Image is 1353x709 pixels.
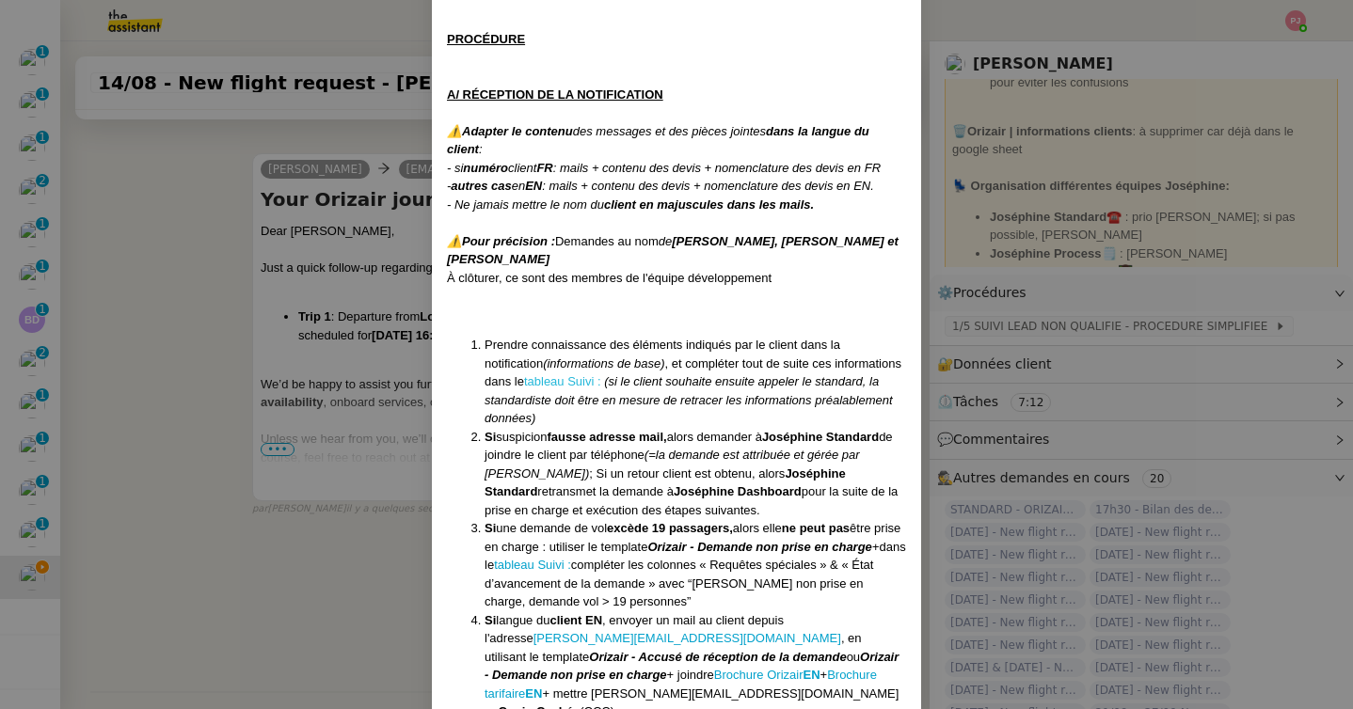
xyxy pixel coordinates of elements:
em: + [872,540,880,554]
strong: EN [803,668,820,682]
a: Brochure tarifaireEN [485,668,877,701]
em: : mails + contenu des devis + nomenclature des devis en EN. [542,179,874,193]
li: une demande de vol alors elle être prise en charge : utiliser le template dans le compléter les c... [485,519,906,611]
em: - [447,179,451,193]
em: autres cas [451,179,511,193]
strong: ne peut pas [782,521,850,535]
em: des messages et des pièces jointes [573,124,766,138]
em: en [512,179,525,193]
em: (si le client souhaite ensuite appeler le standard, la standardiste doit être en mesure de retrac... [485,374,893,425]
em: client en majuscules dans les mails. [604,197,814,212]
a: tableau Suivi : [524,374,601,388]
strong: client EN [549,613,602,627]
strong: EN [525,686,542,701]
li: suspicion alors demander à de joindre le client par téléphone ; Si un retour client est obtenu, a... [485,428,906,520]
em: EN [525,179,542,193]
em: client [508,161,536,175]
em: : mails + contenu des devis + nomenclature des devis en FR [553,161,881,175]
em: (=la demande est attribuée et gérée par [PERSON_NAME]) [485,448,860,481]
em: Pour précision : [462,234,555,248]
u: PROCÉDURE [447,32,525,46]
em: numéro [463,161,508,175]
u: A/ RÉCEPTION DE LA NOTIFICATION [447,87,663,102]
em: Orizair - Demande non prise en charge [647,540,871,554]
strong: Si [485,613,496,627]
em: de [659,234,672,248]
em: Adapter le contenu [462,124,573,138]
a: [PERSON_NAME][EMAIL_ADDRESS][DOMAIN_NAME] [533,631,841,645]
em: - si [447,161,463,175]
strong: excède 19 passagers, [607,521,733,535]
div: Demandes au nom [447,232,906,269]
em: ⚠️ [447,234,462,248]
em: [PERSON_NAME], [PERSON_NAME] et [PERSON_NAME] [447,234,899,267]
em: - Ne jamais mettre le nom du [447,197,604,212]
li: , et compléter tout de suite ces informations dans le [485,336,906,428]
strong: fausse adresse mail, [548,430,667,444]
span: Prendre connaissance des éléments indiqués par le client dans la notification [485,338,840,370]
strong: Joséphine Standard [762,430,879,444]
a: Brochure OrizairEN [714,668,820,682]
em: FR [536,161,552,175]
strong: Si [485,521,496,535]
strong: Si [485,430,496,444]
strong: Joséphine Dashboard [674,484,802,498]
em: Orizair - Accusé de réception de la demande [589,650,846,664]
em: dans la langue du client [447,124,869,157]
div: À clôturer, ce sont des membres de l'équipe développement [447,269,906,288]
a: tableau Suivi : [494,558,571,572]
em: (informations de base) [543,356,664,370]
em: : [479,142,483,156]
em: ⚠️ [447,124,462,138]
